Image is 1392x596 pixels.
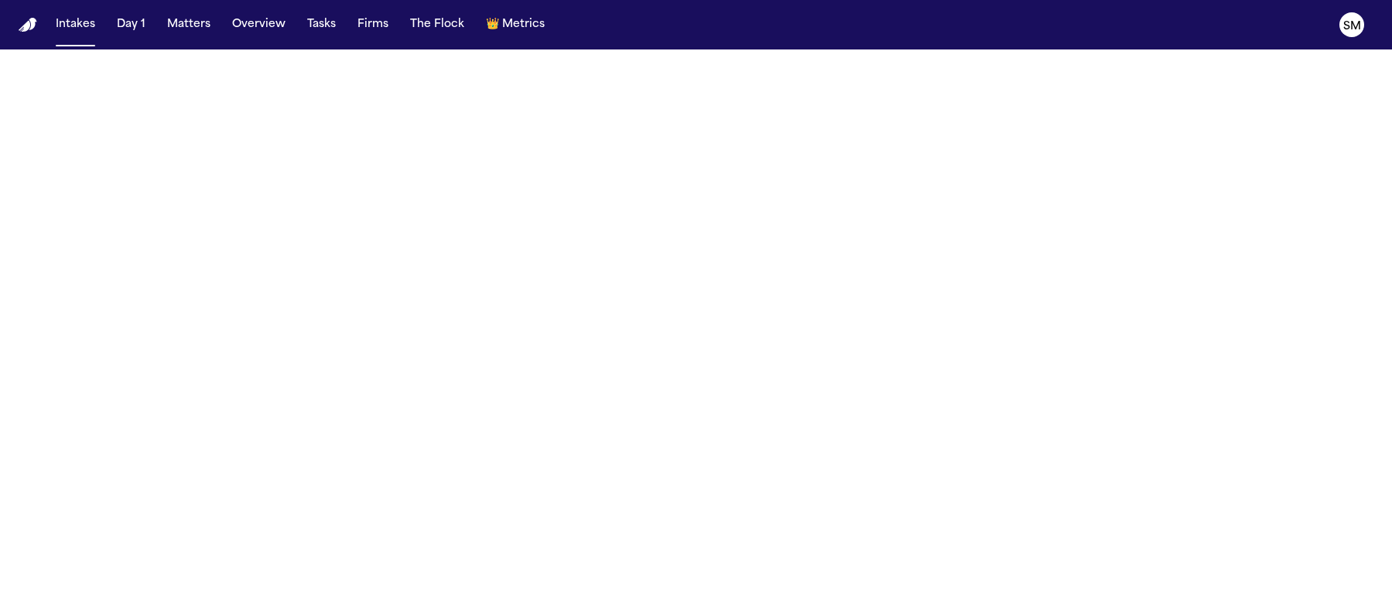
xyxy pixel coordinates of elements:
button: Matters [161,11,217,39]
button: crownMetrics [480,11,551,39]
button: Overview [226,11,292,39]
button: Tasks [301,11,342,39]
button: Intakes [50,11,101,39]
button: The Flock [404,11,470,39]
button: Firms [351,11,395,39]
img: Finch Logo [19,18,37,32]
a: Home [19,18,37,32]
button: Day 1 [111,11,152,39]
